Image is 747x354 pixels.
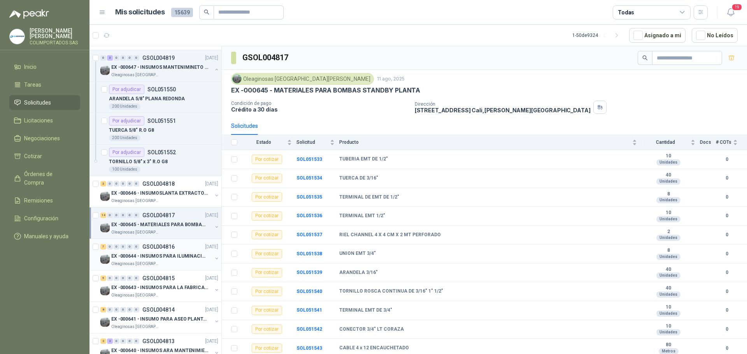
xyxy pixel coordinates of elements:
[716,307,738,314] b: 0
[100,255,110,264] img: Company Logo
[339,345,409,351] b: CABLE 4 x 12 ENCAUCHETADO
[656,272,680,279] div: Unidades
[109,135,140,141] div: 200 Unidades
[205,212,218,219] p: [DATE]
[252,230,282,239] div: Por cotizar
[24,98,51,107] span: Solicitudes
[716,156,738,163] b: 0
[9,167,80,190] a: Órdenes de Compra
[120,55,126,61] div: 0
[642,229,695,235] b: 2
[9,131,80,146] a: Negociaciones
[10,29,25,44] img: Company Logo
[716,212,738,220] b: 0
[111,253,208,260] p: EX -000644 - INSUMOS PARA ILUMINACIONN ZONA DE CLA
[24,214,58,223] span: Configuración
[111,64,208,71] p: EX -000647 - INSUMOS MANTENIMINETO MECANICO
[231,122,258,130] div: Solicitudes
[111,198,160,204] p: Oleaginosas [GEOGRAPHIC_DATA][PERSON_NAME]
[339,213,385,219] b: TERMINAL EMT 1/2"
[120,276,126,281] div: 0
[107,307,113,312] div: 0
[339,326,404,333] b: CONECTOR 3/4" LT CORAZA
[114,276,119,281] div: 0
[133,338,139,344] div: 0
[9,9,49,19] img: Logo peakr
[127,181,133,187] div: 0
[9,77,80,92] a: Tareas
[642,153,695,159] b: 10
[133,276,139,281] div: 0
[339,175,378,181] b: TUERCA DE 3/16"
[642,135,700,150] th: Cantidad
[642,342,695,348] b: 80
[204,9,209,15] span: search
[296,345,322,351] a: SOL051543
[100,179,220,204] a: 3 0 0 0 0 0 GSOL004818[DATE] Company LogoEX -000646 - INSUMOSLANTA EXTRACTORAOleaginosas [GEOGRAP...
[100,305,220,330] a: 8 0 0 0 0 0 GSOL004814[DATE] Company LogoEX -000641 - INSUMO PARA ASEO PLANTA EXTRACTORAOleaginos...
[716,135,747,150] th: # COTs
[100,242,220,267] a: 7 0 0 0 0 0 GSOL004816[DATE] Company LogoEX -000644 - INSUMOS PARA ILUMINACIONN ZONA DE CLAOleagi...
[642,191,695,197] b: 8
[111,316,208,323] p: EX -000641 - INSUMO PARA ASEO PLANTA EXTRACTORA
[339,194,399,201] b: TERMINAL DE EMT DE 1/2"
[114,307,119,312] div: 0
[205,275,218,282] p: [DATE]
[115,7,165,18] h1: Mis solicitudes
[252,192,282,202] div: Por cotizar
[100,274,220,298] a: 5 0 0 0 0 0 GSOL004815[DATE] Company LogoEX -000643 - INSUMOS PARA LA FABRICACION DE PLATAFOleagi...
[716,194,738,201] b: 0
[100,181,106,187] div: 3
[107,276,113,281] div: 0
[24,116,53,125] span: Licitaciones
[24,152,42,160] span: Cotizar
[120,213,126,218] div: 0
[114,244,119,249] div: 0
[107,55,113,61] div: 3
[296,194,322,200] b: SOL051535
[642,248,695,254] b: 8
[111,284,208,291] p: EX -000643 - INSUMOS PARA LA FABRICACION DE PLATAF
[716,231,738,239] b: 0
[133,181,139,187] div: 0
[100,286,110,295] img: Company Logo
[252,211,282,221] div: Por cotizar
[296,289,322,294] b: SOL051540
[30,28,80,39] p: [PERSON_NAME] [PERSON_NAME]
[242,52,289,64] h3: GSOL004817
[339,135,642,150] th: Producto
[642,210,695,216] b: 10
[111,72,160,78] p: Oleaginosas [GEOGRAPHIC_DATA][PERSON_NAME]
[656,159,680,166] div: Unidades
[296,157,322,162] a: SOL051533
[142,244,175,249] p: GSOL004816
[133,55,139,61] div: 0
[114,55,119,61] div: 0
[109,85,144,94] div: Por adjudicar
[716,326,738,333] b: 0
[642,304,695,310] b: 10
[656,235,680,241] div: Unidades
[205,306,218,314] p: [DATE]
[111,324,160,330] p: Oleaginosas [GEOGRAPHIC_DATA][PERSON_NAME]
[100,213,106,218] div: 14
[9,113,80,128] a: Licitaciones
[24,232,68,241] span: Manuales y ayuda
[127,244,133,249] div: 0
[114,213,119,218] div: 0
[642,267,695,273] b: 40
[30,40,80,45] p: COLIMPORTADOS SAS
[339,270,378,276] b: ARANDELA 3/16"
[120,307,126,312] div: 0
[205,338,218,345] p: [DATE]
[205,243,218,251] p: [DATE]
[242,140,286,145] span: Estado
[100,244,106,249] div: 7
[107,244,113,249] div: 0
[296,135,339,150] th: Solicitud
[242,135,296,150] th: Estado
[9,59,80,74] a: Inicio
[252,155,282,164] div: Por cotizar
[296,326,322,332] b: SOL051542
